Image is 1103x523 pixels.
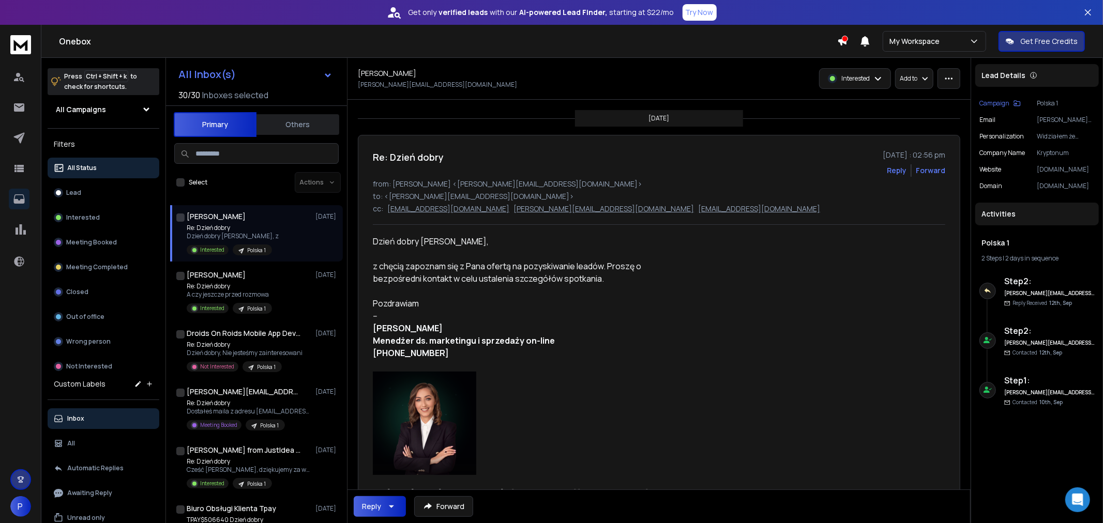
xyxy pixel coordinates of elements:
[48,331,159,352] button: Wrong person
[200,363,234,371] p: Not Interested
[841,74,870,83] p: Interested
[187,407,311,416] p: Dostałeś maila z adresu [EMAIL_ADDRESS][DOMAIN_NAME]
[48,158,159,178] button: All Status
[513,204,694,214] p: [PERSON_NAME][EMAIL_ADDRESS][DOMAIN_NAME]
[187,232,279,240] p: Dzień dobry [PERSON_NAME], z
[48,356,159,377] button: Not Interested
[66,362,112,371] p: Not Interested
[362,501,381,512] div: Reply
[1037,165,1095,174] p: [DOMAIN_NAME]
[1065,487,1090,512] div: Open Intercom Messenger
[409,7,674,18] p: Get only with our starting at $22/mo
[373,322,443,334] b: [PERSON_NAME]
[373,179,945,189] p: from: [PERSON_NAME] <[PERSON_NAME][EMAIL_ADDRESS][DOMAIN_NAME]>
[315,212,339,221] p: [DATE]
[373,335,555,359] b: Menedżer ds. marketingu i sprzedaży on-line [PHONE_NUMBER]
[975,203,1099,225] div: Activities
[1037,116,1095,124] p: [PERSON_NAME][EMAIL_ADDRESS][DOMAIN_NAME]
[178,69,236,80] h1: All Inbox(s)
[48,232,159,253] button: Meeting Booked
[981,254,1093,263] div: |
[315,446,339,454] p: [DATE]
[373,204,383,214] p: cc:
[1004,325,1095,337] h6: Step 2 :
[66,313,104,321] p: Out of office
[67,489,112,497] p: Awaiting Reply
[187,282,272,290] p: Re: Dzień dobry
[66,263,128,271] p: Meeting Completed
[999,31,1085,52] button: Get Free Credits
[887,165,906,176] button: Reply
[48,306,159,327] button: Out of office
[686,7,714,18] p: Try Now
[247,247,266,254] p: Polska 1
[1039,398,1063,406] span: 10th, Sep
[187,328,300,339] h1: Droids On Roids Mobile App Development Company
[889,36,944,47] p: My Workspace
[1013,299,1072,307] p: Reply Received
[979,149,1025,157] p: Company Name
[187,211,246,222] h1: [PERSON_NAME]
[256,113,339,136] button: Others
[373,487,675,512] div: pt., [DATE] 12:36 [PERSON_NAME] < > napisał(a):
[189,178,207,187] label: Select
[979,165,1001,174] p: website
[187,290,272,299] p: A czy jeszcze przed rozmowa
[170,64,341,85] button: All Inbox(s)
[200,421,237,429] p: Meeting Booked
[67,464,124,472] p: Automatic Replies
[48,458,159,479] button: Automatic Replies
[67,164,97,172] p: All Status
[66,337,111,346] p: Wrong person
[66,288,88,296] p: Closed
[48,207,159,228] button: Interested
[187,503,276,514] h1: Biuro Obsługi Klienta Tpay
[373,150,444,164] h1: Re: Dzień dobry
[979,99,1021,107] button: Campaign
[358,81,517,89] p: [PERSON_NAME][EMAIL_ADDRESS][DOMAIN_NAME]
[981,70,1025,81] p: Lead Details
[200,480,224,487] p: Interested
[247,305,266,313] p: Polska 1
[66,238,117,247] p: Meeting Booked
[1037,182,1095,190] p: [DOMAIN_NAME]
[354,496,406,517] button: Reply
[10,35,31,54] img: logo
[883,150,945,160] p: [DATE] : 02:56 pm
[10,496,31,517] button: P
[187,445,300,455] h1: [PERSON_NAME] from JustIdea Agency
[373,260,675,285] div: z chęcią zapoznam się z Pana ofertą na pozyskiwanie leadów. Proszę o bezpośredni kontakt w celu u...
[56,104,106,115] h1: All Campaigns
[1049,299,1072,306] span: 12th, Sep
[981,254,1002,263] span: 2 Steps
[48,99,159,120] button: All Campaigns
[683,4,717,21] button: Try Now
[1004,374,1095,387] h6: Step 1 :
[48,483,159,503] button: Awaiting Reply
[358,68,416,79] h1: [PERSON_NAME]
[178,89,200,101] span: 30 / 30
[979,116,995,124] p: Email
[260,422,279,429] p: Polska 1
[187,341,303,349] p: Re: Dzień dobry
[698,204,820,214] p: [EMAIL_ADDRESS][DOMAIN_NAME]
[315,388,339,396] p: [DATE]
[66,213,100,222] p: Interested
[373,310,377,321] span: --
[373,488,649,512] a: [PERSON_NAME][EMAIL_ADDRESS][DOMAIN_NAME]
[66,189,81,197] p: Lead
[979,182,1002,190] p: domain
[247,480,266,488] p: Polska 1
[64,71,137,92] p: Press to check for shortcuts.
[59,35,837,48] h1: Onebox
[67,439,75,448] p: All
[48,408,159,429] button: Inbox
[1013,398,1063,406] p: Contacted
[315,329,339,337] p: [DATE]
[373,372,476,475] img: AIorK4zyd0OAEl9FbDvWKtqYqzy77kIY7aUYdWuF1lqCDfJLvhpAd6RIYUk2L4-g3qlXws0dKPdmQVlwTbtk
[916,165,945,176] div: Forward
[200,304,224,312] p: Interested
